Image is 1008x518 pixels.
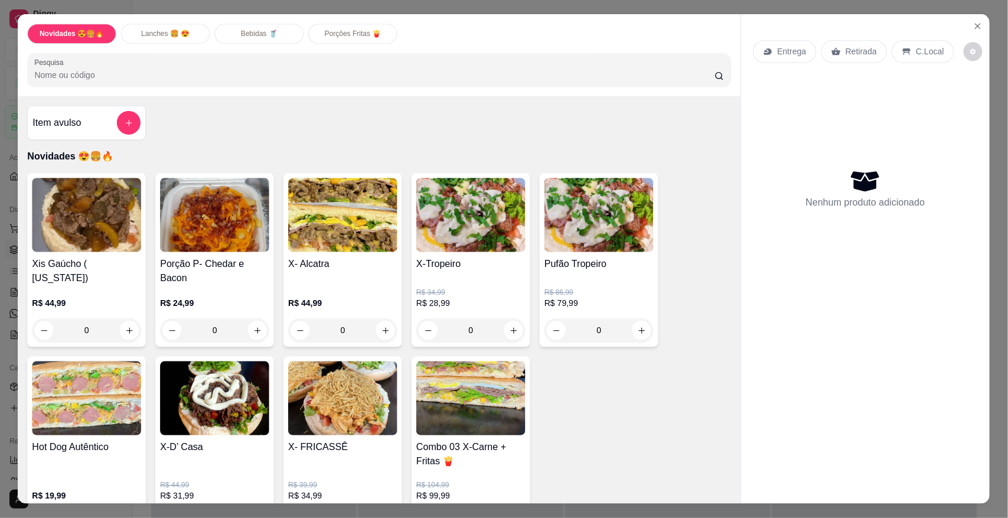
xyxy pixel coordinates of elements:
h4: X-Tropeiro [417,257,526,271]
p: R$ 39,99 [289,481,398,490]
p: Porções Fritas 🍟 [325,30,381,39]
button: increase-product-quantity [248,321,267,340]
p: Lanches 🍔 😍 [142,30,190,39]
h4: Porção P- Chedar e Bacon [161,257,270,285]
p: Novidades 😍🍔🔥 [28,150,732,164]
p: R$ 44,99 [32,298,142,310]
img: product-image [32,361,142,436]
h4: Hot Dog Autêntico [32,441,142,455]
p: R$ 34,99 [417,288,526,298]
p: Bebidas 🥤 [241,30,278,39]
img: product-image [32,178,142,253]
p: Nenhum produto adicionado [806,196,925,210]
p: R$ 31,99 [161,490,270,502]
img: product-image [289,361,398,436]
p: R$ 44,99 [161,481,270,490]
p: Entrega [778,46,807,58]
img: product-image [161,178,270,253]
button: decrease-product-quantity [964,43,983,61]
p: R$ 34,99 [289,490,398,502]
h4: Item avulso [33,116,81,130]
h4: Xis Gaúcho ( [US_STATE]) [32,257,142,285]
p: R$ 104,99 [417,481,526,490]
label: Pesquisa [35,58,68,68]
img: product-image [544,178,654,253]
button: add-separate-item [117,111,141,135]
img: product-image [161,361,270,436]
img: product-image [289,178,398,253]
img: product-image [417,178,526,253]
button: decrease-product-quantity [163,321,182,340]
p: C.Local [916,46,945,58]
input: Pesquisa [35,69,715,81]
p: R$ 19,99 [32,490,142,502]
img: product-image [417,361,526,436]
button: Close [968,17,987,36]
p: Retirada [846,46,877,58]
h4: Pufão Tropeiro [544,257,654,271]
h4: X- FRICASSÊ [289,441,398,455]
h4: X-D’ Casa [161,441,270,455]
p: Novidades 😍🍔🔥 [40,30,104,39]
p: R$ 86,99 [544,288,654,298]
p: R$ 44,99 [289,298,398,310]
p: R$ 28,99 [417,298,526,310]
p: R$ 79,99 [544,298,654,310]
p: R$ 99,99 [417,490,526,502]
h4: Combo 03 X-Carne + Fritas 🍟 [417,441,526,469]
h4: X- Alcatra [289,257,398,271]
p: R$ 24,99 [161,298,270,310]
